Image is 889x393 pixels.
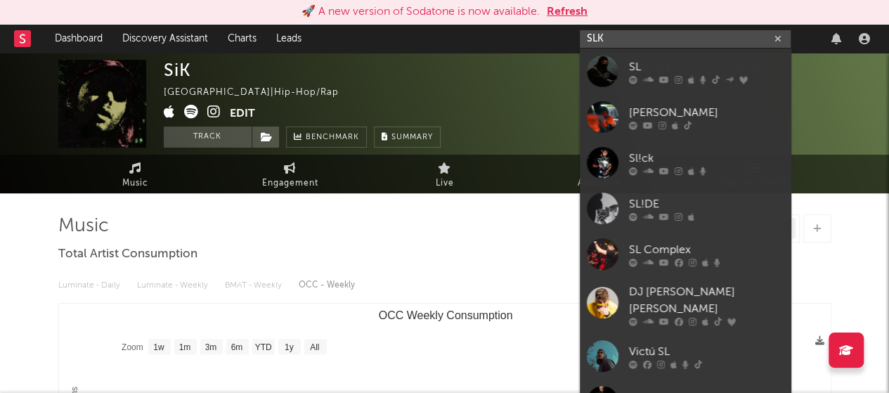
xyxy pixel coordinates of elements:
[436,175,454,192] span: Live
[254,342,271,352] text: YTD
[164,127,252,148] button: Track
[310,342,319,352] text: All
[629,343,784,360] div: Victú SL
[629,104,784,121] div: [PERSON_NAME]
[580,140,791,186] a: Sl!ck
[629,150,784,167] div: Sl!ck
[547,4,588,20] button: Refresh
[112,25,218,53] a: Discovery Assistant
[58,155,213,193] a: Music
[368,155,522,193] a: Live
[122,342,143,352] text: Zoom
[522,155,677,193] a: Audience
[580,186,791,231] a: SL!DE
[301,4,540,20] div: 🚀 A new version of Sodatone is now available.
[266,25,311,53] a: Leads
[230,105,255,122] button: Edit
[122,175,148,192] span: Music
[629,195,784,212] div: SL!DE
[262,175,318,192] span: Engagement
[284,342,293,352] text: 1y
[378,309,512,321] text: OCC Weekly Consumption
[629,58,784,75] div: SL
[580,30,791,48] input: Search for artists
[205,342,216,352] text: 3m
[286,127,367,148] a: Benchmark
[231,342,242,352] text: 6m
[580,333,791,379] a: Victú SL
[391,134,433,141] span: Summary
[164,60,191,80] div: SiK
[578,175,621,192] span: Audience
[306,129,359,146] span: Benchmark
[58,246,197,263] span: Total Artist Consumption
[580,49,791,94] a: SL
[374,127,441,148] button: Summary
[629,284,784,318] div: DJ [PERSON_NAME] [PERSON_NAME]
[580,231,791,277] a: SL Complex
[45,25,112,53] a: Dashboard
[213,155,368,193] a: Engagement
[153,342,164,352] text: 1w
[164,84,355,101] div: [GEOGRAPHIC_DATA] | Hip-Hop/Rap
[218,25,266,53] a: Charts
[580,277,791,333] a: DJ [PERSON_NAME] [PERSON_NAME]
[580,94,791,140] a: [PERSON_NAME]
[179,342,190,352] text: 1m
[629,241,784,258] div: SL Complex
